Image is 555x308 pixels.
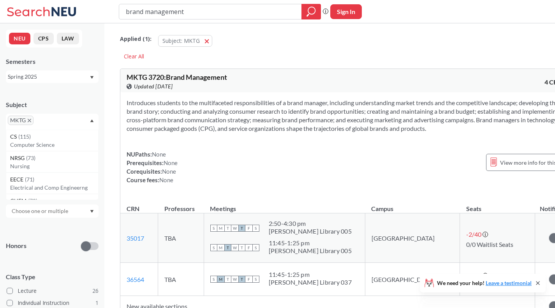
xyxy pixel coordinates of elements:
[90,76,94,79] svg: Dropdown arrow
[90,210,94,213] svg: Dropdown arrow
[210,244,217,251] span: S
[10,162,98,170] p: Nursing
[301,4,321,19] div: magnifying glass
[120,35,152,43] span: Applied ( 1 ):
[158,35,212,47] button: Subject: MKTG
[162,168,176,175] span: None
[231,225,238,232] span: W
[365,197,460,213] th: Campus
[28,119,31,122] svg: X to remove pill
[8,116,33,125] span: MKTGX to remove pill
[8,206,73,216] input: Choose one or multiple
[127,150,178,184] div: NUPaths: Prerequisites: Corequisites: Course fees:
[90,119,94,122] svg: Dropdown arrow
[269,247,352,255] div: [PERSON_NAME] Library 005
[252,276,259,283] span: S
[158,263,204,296] td: TBA
[10,184,98,192] p: Electrical and Comp Engineerng
[33,33,54,44] button: CPS
[269,227,352,235] div: [PERSON_NAME] Library 005
[245,244,252,251] span: F
[365,213,460,263] td: [GEOGRAPHIC_DATA]
[26,155,35,161] span: ( 73 )
[164,159,178,166] span: None
[204,197,365,213] th: Meetings
[28,197,37,204] span: ( 70 )
[10,141,98,149] p: Computer Science
[10,132,18,141] span: CS
[437,280,532,286] span: We need your help!
[252,244,259,251] span: S
[6,273,99,281] span: Class Type
[224,276,231,283] span: T
[210,276,217,283] span: S
[6,57,99,66] div: Semesters
[7,286,99,296] label: Lecture
[6,70,99,83] div: Spring 2025Dropdown arrow
[307,6,316,17] svg: magnifying glass
[269,278,352,286] div: [PERSON_NAME] Library 037
[466,231,481,238] span: -2 / 40
[57,33,79,44] button: LAW
[238,244,245,251] span: T
[162,37,200,44] span: Subject: MKTG
[125,5,296,18] input: Class, professor, course number, "phrase"
[8,72,89,81] div: Spring 2025
[18,133,31,140] span: ( 115 )
[6,204,99,218] div: Dropdown arrow
[6,114,99,130] div: MKTGX to remove pillDropdown arrowCS(115)Computer ScienceNRSG(73)NursingEECE(71)Electrical and Co...
[252,225,259,232] span: S
[92,287,99,295] span: 26
[158,213,204,263] td: TBA
[127,73,227,81] span: MKTG 3720 : Brand Management
[6,241,26,250] p: Honors
[486,280,532,286] a: Leave a testimonial
[330,4,362,19] button: Sign In
[245,276,252,283] span: F
[120,51,148,62] div: Clear All
[134,82,173,91] span: Updated [DATE]
[224,225,231,232] span: T
[231,244,238,251] span: W
[245,225,252,232] span: F
[127,204,139,213] div: CRN
[217,244,224,251] span: M
[365,263,460,296] td: [GEOGRAPHIC_DATA]
[10,197,28,205] span: CHEM
[238,276,245,283] span: T
[10,175,25,184] span: EECE
[217,276,224,283] span: M
[269,239,352,247] div: 11:45 - 1:25 pm
[460,197,535,213] th: Seats
[10,154,26,162] span: NRSG
[25,176,34,183] span: ( 71 )
[210,225,217,232] span: S
[466,241,513,248] span: 0/0 Waitlist Seats
[269,220,352,227] div: 2:50 - 4:30 pm
[7,298,99,308] label: Individual Instruction
[6,100,99,109] div: Subject
[152,151,166,158] span: None
[9,33,30,44] button: NEU
[158,197,204,213] th: Professors
[466,272,481,279] span: -4 / 40
[127,276,144,283] a: 36564
[159,176,173,183] span: None
[95,299,99,307] span: 1
[269,271,352,278] div: 11:45 - 1:25 pm
[217,225,224,232] span: M
[231,276,238,283] span: W
[238,225,245,232] span: T
[127,234,144,242] a: 35017
[224,244,231,251] span: T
